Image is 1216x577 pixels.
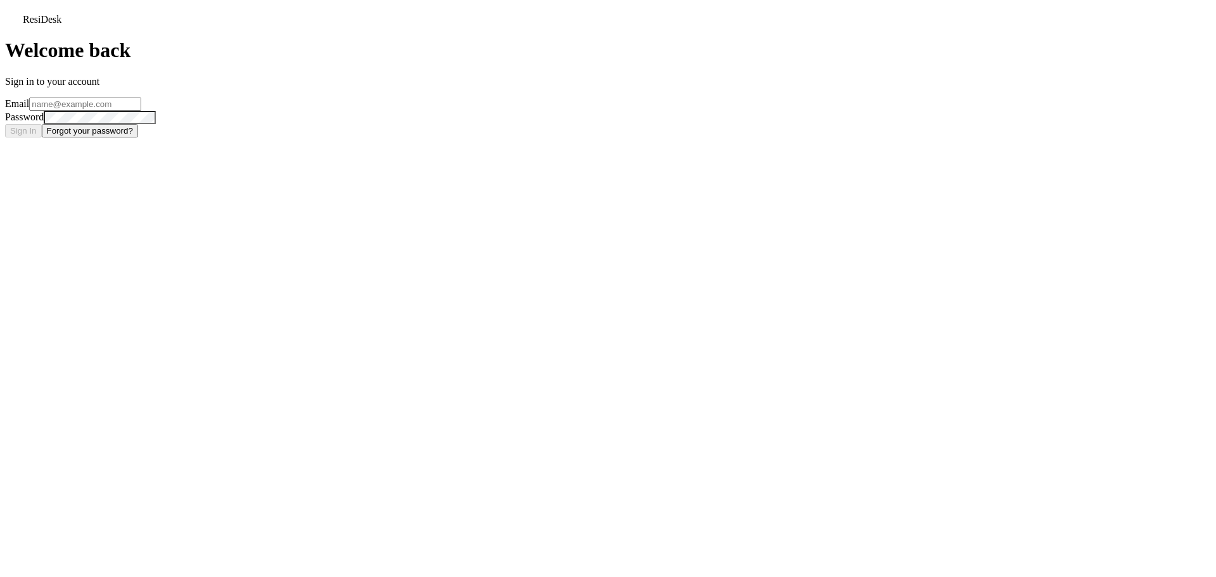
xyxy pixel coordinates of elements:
img: ResiDesk Logo [5,5,23,23]
button: Forgot your password? [42,124,138,137]
button: Sign In [5,124,42,137]
p: Sign in to your account [5,76,1211,87]
label: Password [5,111,44,122]
input: name@example.com [29,98,141,111]
label: Email [5,98,29,109]
h1: Welcome back [5,39,1211,62]
span: ResiDesk [23,14,61,25]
